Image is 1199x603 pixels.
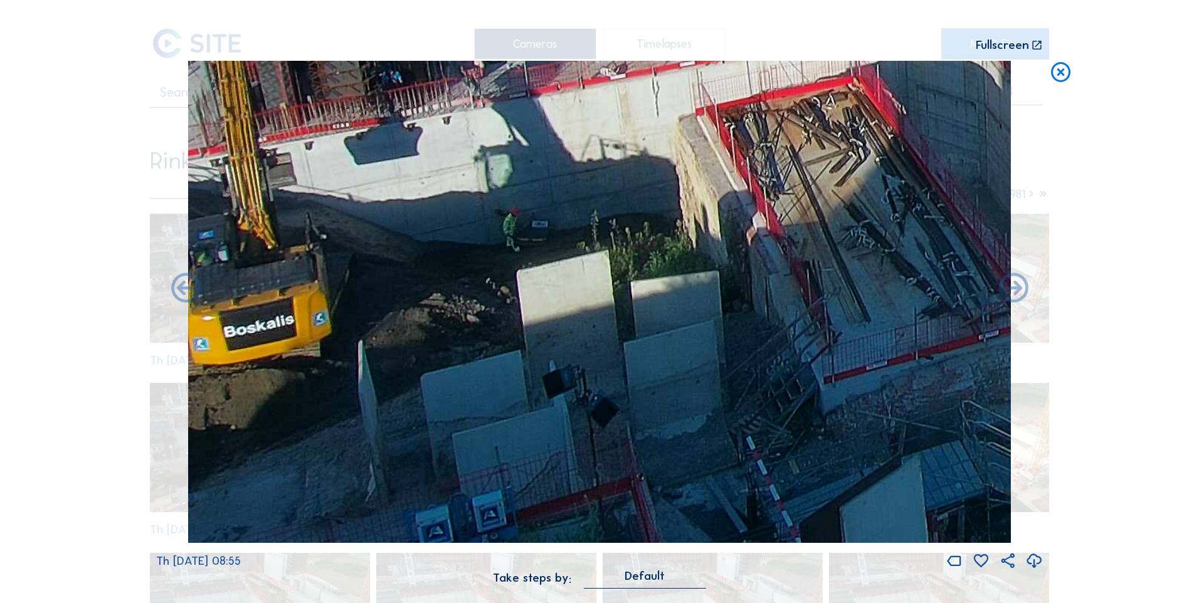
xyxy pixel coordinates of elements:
[188,61,1011,543] img: Image
[156,553,241,568] span: Th [DATE] 08:55
[996,271,1031,307] i: Back
[584,570,706,588] div: Default
[168,271,203,307] i: Forward
[625,570,665,582] div: Default
[493,572,571,584] div: Take steps by:
[976,39,1029,52] div: Fullscreen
